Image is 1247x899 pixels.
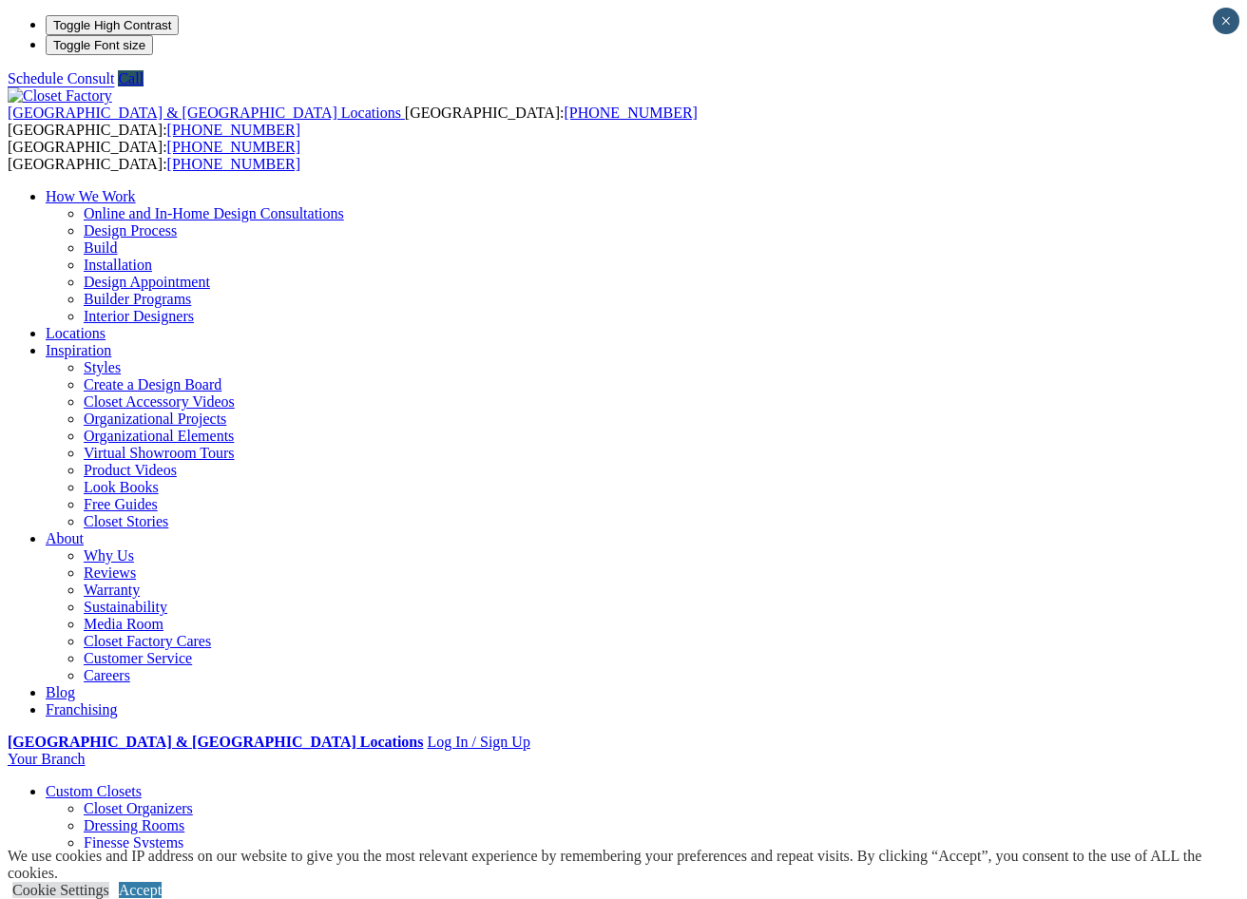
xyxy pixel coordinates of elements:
[53,18,171,32] span: Toggle High Contrast
[84,239,118,256] a: Build
[84,667,130,683] a: Careers
[427,734,529,750] a: Log In / Sign Up
[84,633,211,649] a: Closet Factory Cares
[84,496,158,512] a: Free Guides
[8,87,112,105] img: Closet Factory
[84,834,183,851] a: Finesse Systems
[84,376,221,392] a: Create a Design Board
[119,882,162,898] a: Accept
[167,156,300,172] a: [PHONE_NUMBER]
[8,105,401,121] span: [GEOGRAPHIC_DATA] & [GEOGRAPHIC_DATA] Locations
[84,257,152,273] a: Installation
[46,783,142,799] a: Custom Closets
[84,547,134,564] a: Why Us
[84,393,235,410] a: Closet Accessory Videos
[53,38,145,52] span: Toggle Font size
[8,751,85,767] a: Your Branch
[84,800,193,816] a: Closet Organizers
[84,428,234,444] a: Organizational Elements
[46,684,75,700] a: Blog
[84,222,177,239] a: Design Process
[8,848,1247,882] div: We use cookies and IP address on our website to give you the most relevant experience by remember...
[84,274,210,290] a: Design Appointment
[167,139,300,155] a: [PHONE_NUMBER]
[84,564,136,581] a: Reviews
[46,35,153,55] button: Toggle Font size
[1213,8,1239,34] button: Close
[84,291,191,307] a: Builder Programs
[46,530,84,546] a: About
[46,342,111,358] a: Inspiration
[84,479,159,495] a: Look Books
[8,105,405,121] a: [GEOGRAPHIC_DATA] & [GEOGRAPHIC_DATA] Locations
[46,701,118,717] a: Franchising
[84,650,192,666] a: Customer Service
[84,599,167,615] a: Sustainability
[84,445,235,461] a: Virtual Showroom Tours
[84,359,121,375] a: Styles
[84,582,140,598] a: Warranty
[118,70,144,86] a: Call
[84,462,177,478] a: Product Videos
[8,70,114,86] a: Schedule Consult
[564,105,697,121] a: [PHONE_NUMBER]
[84,411,226,427] a: Organizational Projects
[84,308,194,324] a: Interior Designers
[8,734,423,750] a: [GEOGRAPHIC_DATA] & [GEOGRAPHIC_DATA] Locations
[8,105,698,138] span: [GEOGRAPHIC_DATA]: [GEOGRAPHIC_DATA]:
[46,188,136,204] a: How We Work
[46,15,179,35] button: Toggle High Contrast
[8,139,300,172] span: [GEOGRAPHIC_DATA]: [GEOGRAPHIC_DATA]:
[84,205,344,221] a: Online and In-Home Design Consultations
[46,325,106,341] a: Locations
[84,616,163,632] a: Media Room
[84,513,168,529] a: Closet Stories
[167,122,300,138] a: [PHONE_NUMBER]
[12,882,109,898] a: Cookie Settings
[84,817,184,833] a: Dressing Rooms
